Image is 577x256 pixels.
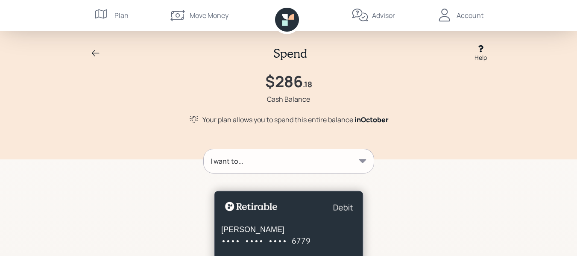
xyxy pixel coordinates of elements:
div: Your plan allows you to spend this entire balance [202,115,389,125]
span: in October [354,115,389,124]
h2: Spend [273,46,307,61]
div: Plan [114,10,129,21]
h1: $286 [265,72,303,91]
div: Account [457,10,483,21]
div: Cash Balance [267,94,310,104]
h4: .18 [303,80,312,89]
div: Advisor [372,10,395,21]
div: Move Money [190,10,228,21]
div: I want to... [211,156,243,166]
div: Help [474,53,487,62]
